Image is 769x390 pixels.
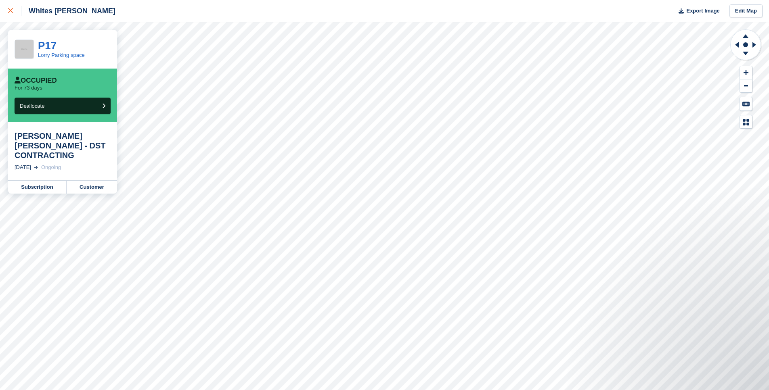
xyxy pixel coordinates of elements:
[34,166,38,169] img: arrow-right-light-icn-cde0832a797a2874e46488d9cf13f60e5c3a73dbe684e267c42b8395dfbc2abf.svg
[20,103,44,109] span: Deallocate
[15,163,31,171] div: [DATE]
[41,163,61,171] div: Ongoing
[67,181,117,194] a: Customer
[38,52,85,58] a: Lorry Parking space
[15,98,111,114] button: Deallocate
[686,7,719,15] span: Export Image
[740,79,752,93] button: Zoom Out
[21,6,115,16] div: Whites [PERSON_NAME]
[740,66,752,79] button: Zoom In
[740,115,752,129] button: Map Legend
[15,40,34,58] img: 256x256-placeholder-a091544baa16b46aadf0b611073c37e8ed6a367829ab441c3b0103e7cf8a5b1b.png
[729,4,763,18] a: Edit Map
[740,97,752,111] button: Keyboard Shortcuts
[15,77,57,85] div: Occupied
[38,40,57,52] a: P17
[8,181,67,194] a: Subscription
[674,4,720,18] button: Export Image
[15,131,111,160] div: [PERSON_NAME] [PERSON_NAME] - DST CONTRACTING
[15,85,42,91] p: For 73 days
